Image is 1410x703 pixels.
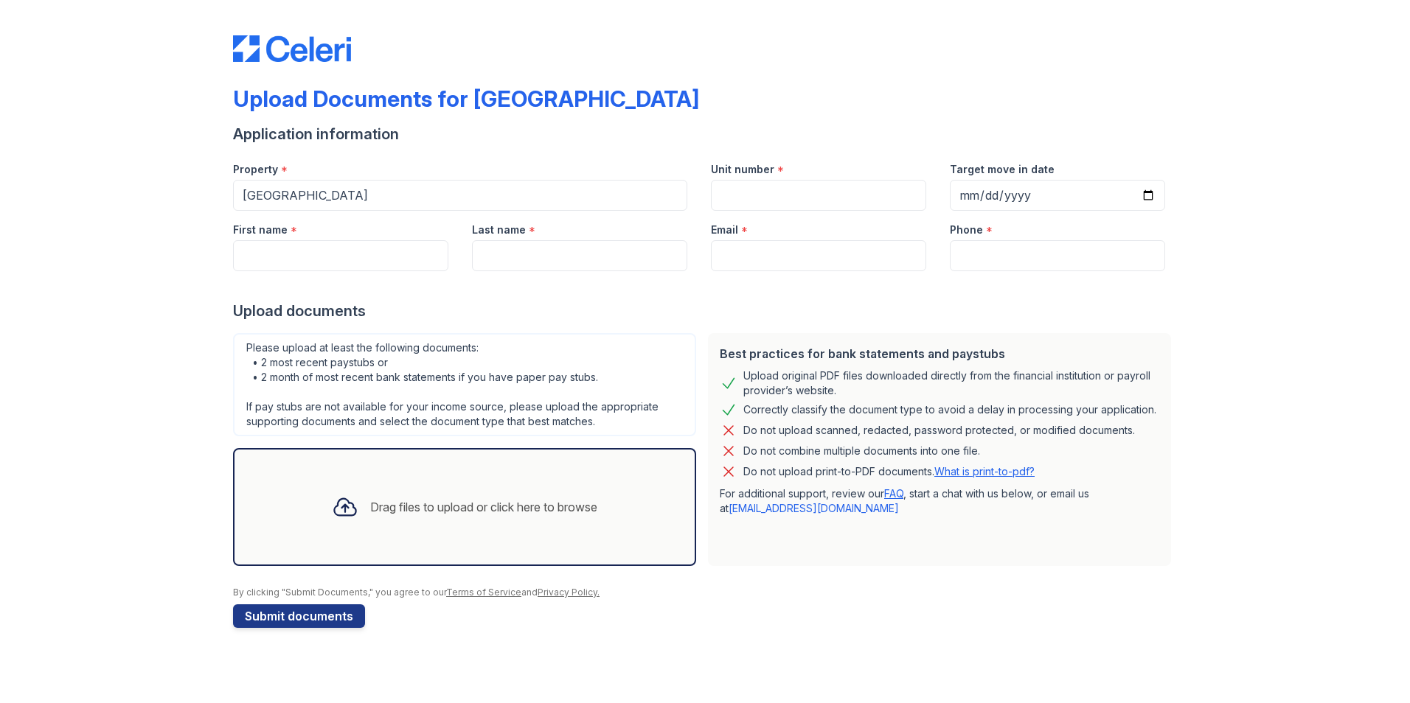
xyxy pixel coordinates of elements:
p: Do not upload print-to-PDF documents. [743,464,1035,479]
label: Email [711,223,738,237]
a: What is print-to-pdf? [934,465,1035,478]
div: Upload documents [233,301,1177,321]
button: Submit documents [233,604,365,628]
a: [EMAIL_ADDRESS][DOMAIN_NAME] [729,502,899,514]
div: Do not combine multiple documents into one file. [743,442,980,460]
div: Upload original PDF files downloaded directly from the financial institution or payroll provider’... [743,368,1159,398]
label: Phone [950,223,983,237]
img: CE_Logo_Blue-a8612792a0a2168367f1c8372b55b34899dd931a85d93a1a3d3e32e68fde9ad4.png [233,35,351,62]
label: Unit number [711,162,774,177]
p: For additional support, review our , start a chat with us below, or email us at [720,486,1159,516]
a: Privacy Policy. [538,587,600,598]
div: Best practices for bank statements and paystubs [720,345,1159,363]
div: Do not upload scanned, redacted, password protected, or modified documents. [743,422,1135,439]
label: First name [233,223,288,237]
div: Application information [233,124,1177,144]
label: Target move in date [950,162,1055,177]
div: Upload Documents for [GEOGRAPHIC_DATA] [233,85,699,112]
div: By clicking "Submit Documents," you agree to our and [233,587,1177,598]
label: Last name [472,223,526,237]
a: Terms of Service [446,587,521,598]
label: Property [233,162,278,177]
div: Drag files to upload or click here to browse [370,498,597,516]
div: Correctly classify the document type to avoid a delay in processing your application. [743,401,1156,419]
div: Please upload at least the following documents: • 2 most recent paystubs or • 2 month of most rec... [233,333,696,436]
a: FAQ [884,487,903,500]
